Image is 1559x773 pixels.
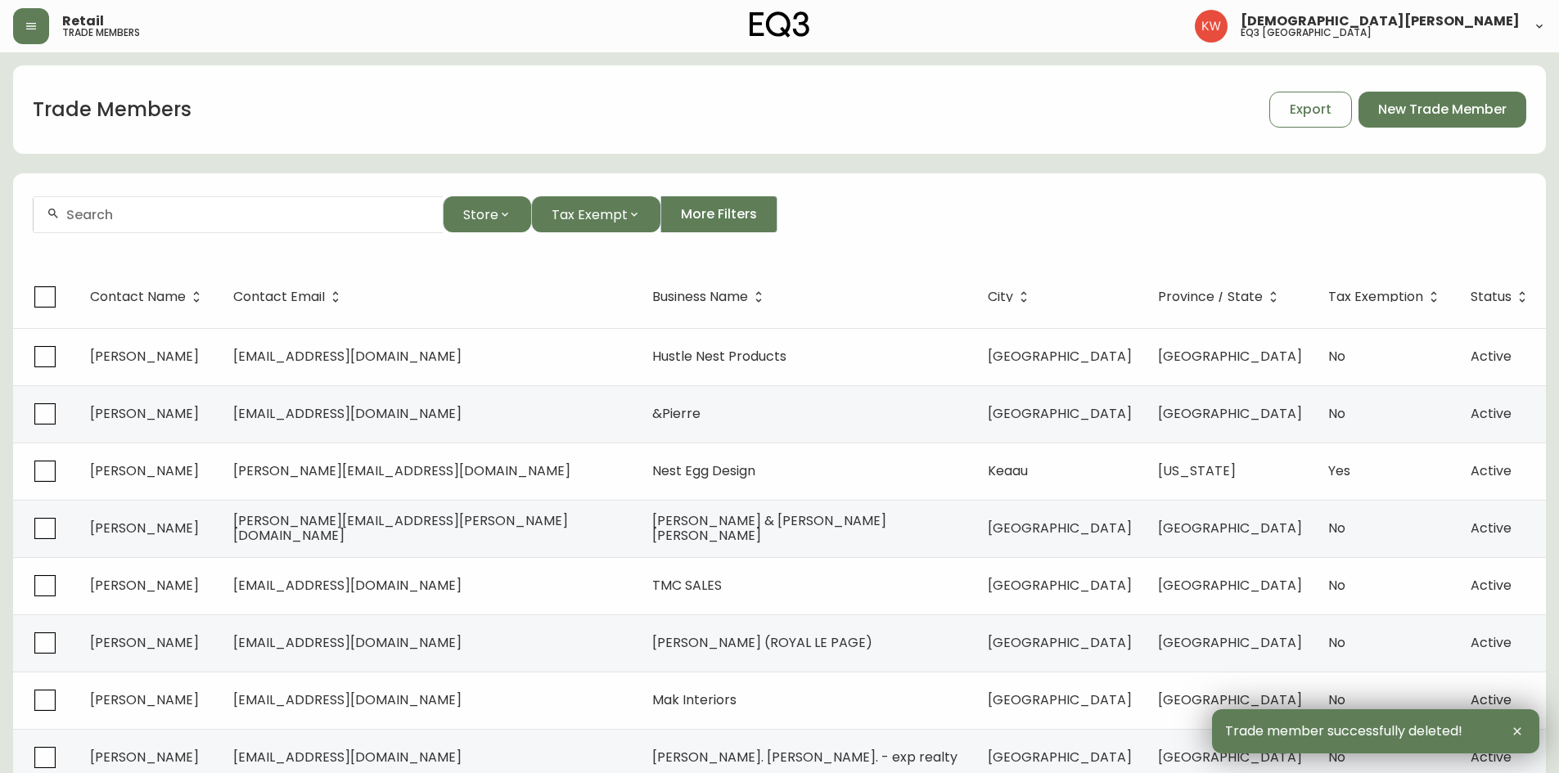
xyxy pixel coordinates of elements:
[233,404,462,423] span: [EMAIL_ADDRESS][DOMAIN_NAME]
[652,290,769,304] span: Business Name
[1471,576,1512,595] span: Active
[90,576,199,595] span: [PERSON_NAME]
[1378,101,1507,119] span: New Trade Member
[90,519,199,537] span: [PERSON_NAME]
[33,96,191,124] h1: Trade Members
[233,690,462,709] span: [EMAIL_ADDRESS][DOMAIN_NAME]
[1328,461,1350,480] span: Yes
[233,292,325,302] span: Contact Email
[1158,576,1302,595] span: [GEOGRAPHIC_DATA]
[988,519,1132,537] span: [GEOGRAPHIC_DATA]
[1471,519,1512,537] span: Active
[1328,292,1423,302] span: Tax Exemption
[681,205,757,223] span: More Filters
[1158,347,1302,366] span: [GEOGRAPHIC_DATA]
[652,511,886,545] span: [PERSON_NAME] & [PERSON_NAME] [PERSON_NAME]
[1158,404,1302,423] span: [GEOGRAPHIC_DATA]
[1328,404,1345,423] span: No
[62,28,140,38] h5: trade members
[652,633,872,652] span: [PERSON_NAME] (ROYAL LE PAGE)
[988,461,1028,480] span: Keaau
[1328,576,1345,595] span: No
[652,690,737,709] span: Mak Interiors
[1471,290,1533,304] span: Status
[1158,633,1302,652] span: [GEOGRAPHIC_DATA]
[1328,290,1444,304] span: Tax Exemption
[443,196,531,232] button: Store
[1471,292,1512,302] span: Status
[1269,92,1352,128] button: Export
[531,196,660,232] button: Tax Exempt
[988,576,1132,595] span: [GEOGRAPHIC_DATA]
[62,15,104,28] span: Retail
[1471,633,1512,652] span: Active
[1158,292,1263,302] span: Province / State
[1158,519,1302,537] span: [GEOGRAPHIC_DATA]
[233,347,462,366] span: [EMAIL_ADDRESS][DOMAIN_NAME]
[988,292,1013,302] span: City
[1328,519,1345,537] span: No
[652,404,701,423] span: &Pierre
[1328,633,1345,652] span: No
[1328,748,1345,766] span: No
[233,290,346,304] span: Contact Email
[988,748,1132,766] span: [GEOGRAPHIC_DATA]
[652,748,957,766] span: [PERSON_NAME]. [PERSON_NAME]. - exp realty
[233,576,462,595] span: [EMAIL_ADDRESS][DOMAIN_NAME]
[90,292,186,302] span: Contact Name
[1471,404,1512,423] span: Active
[1358,92,1526,128] button: New Trade Member
[988,633,1132,652] span: [GEOGRAPHIC_DATA]
[463,204,498,225] span: Store
[1471,748,1512,766] span: Active
[1471,347,1512,366] span: Active
[1158,748,1302,766] span: [GEOGRAPHIC_DATA]
[1241,15,1520,28] span: [DEMOGRAPHIC_DATA][PERSON_NAME]
[1158,290,1284,304] span: Province / State
[1471,690,1512,709] span: Active
[1195,10,1228,43] img: f33162b67396b0982c40ce2a87247151
[90,690,199,709] span: [PERSON_NAME]
[66,207,430,222] input: Search
[660,196,777,232] button: More Filters
[750,11,810,38] img: logo
[90,347,199,366] span: [PERSON_NAME]
[652,461,755,480] span: Nest Egg Design
[652,576,722,595] span: TMC SALES
[90,461,199,480] span: [PERSON_NAME]
[1158,461,1236,480] span: [US_STATE]
[1328,690,1345,709] span: No
[1225,724,1462,739] span: Trade member successfully deleted!
[233,633,462,652] span: [EMAIL_ADDRESS][DOMAIN_NAME]
[233,748,462,766] span: [EMAIL_ADDRESS][DOMAIN_NAME]
[988,347,1132,366] span: [GEOGRAPHIC_DATA]
[90,404,199,423] span: [PERSON_NAME]
[233,461,570,480] span: [PERSON_NAME][EMAIL_ADDRESS][DOMAIN_NAME]
[90,748,199,766] span: [PERSON_NAME]
[1241,28,1372,38] h5: eq3 [GEOGRAPHIC_DATA]
[1158,690,1302,709] span: [GEOGRAPHIC_DATA]
[90,633,199,652] span: [PERSON_NAME]
[1290,101,1331,119] span: Export
[988,690,1132,709] span: [GEOGRAPHIC_DATA]
[233,511,568,545] span: [PERSON_NAME][EMAIL_ADDRESS][PERSON_NAME][DOMAIN_NAME]
[652,292,748,302] span: Business Name
[988,404,1132,423] span: [GEOGRAPHIC_DATA]
[652,347,786,366] span: Hustle Nest Products
[1328,347,1345,366] span: No
[988,290,1034,304] span: City
[1471,461,1512,480] span: Active
[90,290,207,304] span: Contact Name
[552,204,628,225] span: Tax Exempt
